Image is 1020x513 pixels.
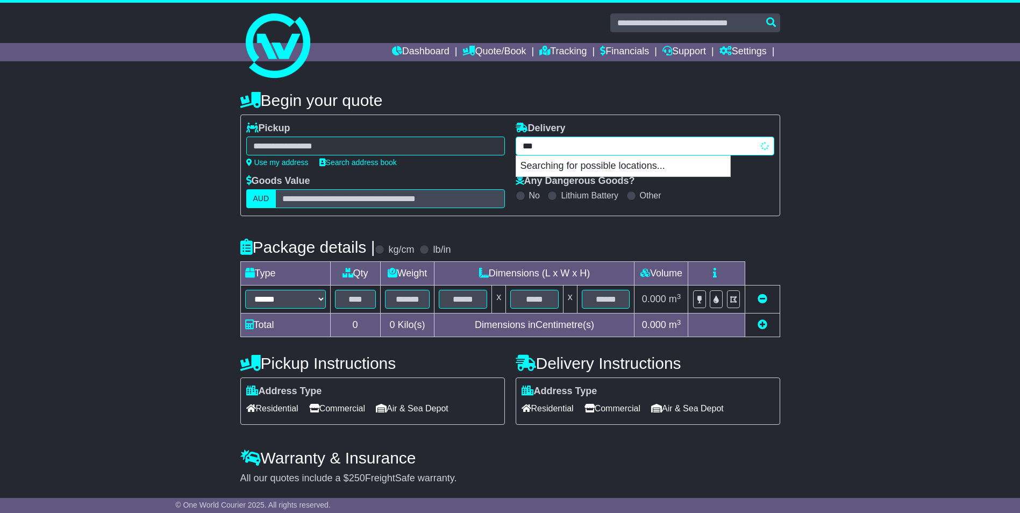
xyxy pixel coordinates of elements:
[434,262,634,286] td: Dimensions (L x W x H)
[380,262,434,286] td: Weight
[246,386,322,397] label: Address Type
[309,400,365,417] span: Commercial
[319,158,397,167] a: Search address book
[522,400,574,417] span: Residential
[522,386,597,397] label: Address Type
[240,473,780,484] div: All our quotes include a $ FreightSafe warranty.
[380,313,434,337] td: Kilo(s)
[240,91,780,109] h4: Begin your quote
[640,190,661,201] label: Other
[175,501,331,509] span: © One World Courier 2025. All rights reserved.
[240,449,780,467] h4: Warranty & Insurance
[516,354,780,372] h4: Delivery Instructions
[516,137,774,155] typeahead: Please provide city
[662,43,706,61] a: Support
[719,43,767,61] a: Settings
[758,294,767,304] a: Remove this item
[462,43,526,61] a: Quote/Book
[651,400,724,417] span: Air & Sea Depot
[433,244,451,256] label: lb/in
[389,319,395,330] span: 0
[246,123,290,134] label: Pickup
[642,319,666,330] span: 0.000
[669,319,681,330] span: m
[330,313,380,337] td: 0
[516,175,635,187] label: Any Dangerous Goods?
[246,400,298,417] span: Residential
[246,175,310,187] label: Goods Value
[539,43,587,61] a: Tracking
[758,319,767,330] a: Add new item
[677,318,681,326] sup: 3
[600,43,649,61] a: Financials
[516,156,730,176] p: Searching for possible locations...
[563,286,577,313] td: x
[561,190,618,201] label: Lithium Battery
[376,400,448,417] span: Air & Sea Depot
[669,294,681,304] span: m
[240,262,330,286] td: Type
[330,262,380,286] td: Qty
[246,189,276,208] label: AUD
[240,354,505,372] h4: Pickup Instructions
[434,313,634,337] td: Dimensions in Centimetre(s)
[349,473,365,483] span: 250
[246,158,309,167] a: Use my address
[492,286,506,313] td: x
[584,400,640,417] span: Commercial
[516,123,566,134] label: Delivery
[642,294,666,304] span: 0.000
[388,244,414,256] label: kg/cm
[529,190,540,201] label: No
[677,293,681,301] sup: 3
[392,43,450,61] a: Dashboard
[240,313,330,337] td: Total
[634,262,688,286] td: Volume
[240,238,375,256] h4: Package details |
